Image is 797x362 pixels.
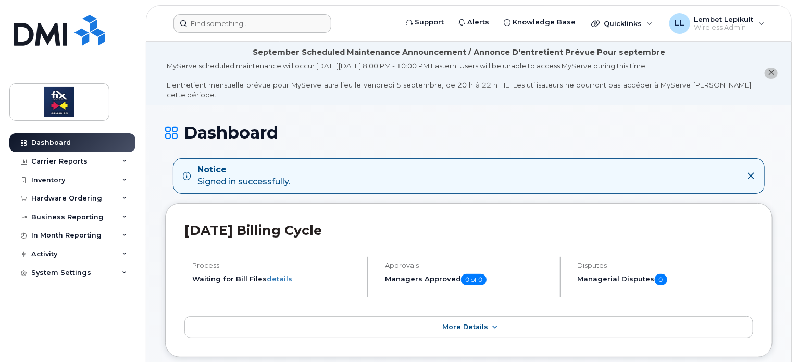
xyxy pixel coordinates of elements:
[192,261,358,269] h4: Process
[267,274,292,283] a: details
[578,274,753,285] h5: Managerial Disputes
[167,61,751,99] div: MyServe scheduled maintenance will occur [DATE][DATE] 8:00 PM - 10:00 PM Eastern. Users will be u...
[192,274,358,284] li: Waiting for Bill Files
[197,164,290,176] strong: Notice
[184,222,753,238] h2: [DATE] Billing Cycle
[461,274,487,285] span: 0 of 0
[578,261,753,269] h4: Disputes
[385,274,551,285] h5: Managers Approved
[165,123,773,142] h1: Dashboard
[253,47,665,58] div: September Scheduled Maintenance Announcement / Annonce D'entretient Prévue Pour septembre
[442,323,488,331] span: More Details
[385,261,551,269] h4: Approvals
[197,164,290,188] div: Signed in successfully.
[765,68,778,79] button: close notification
[655,274,667,285] span: 0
